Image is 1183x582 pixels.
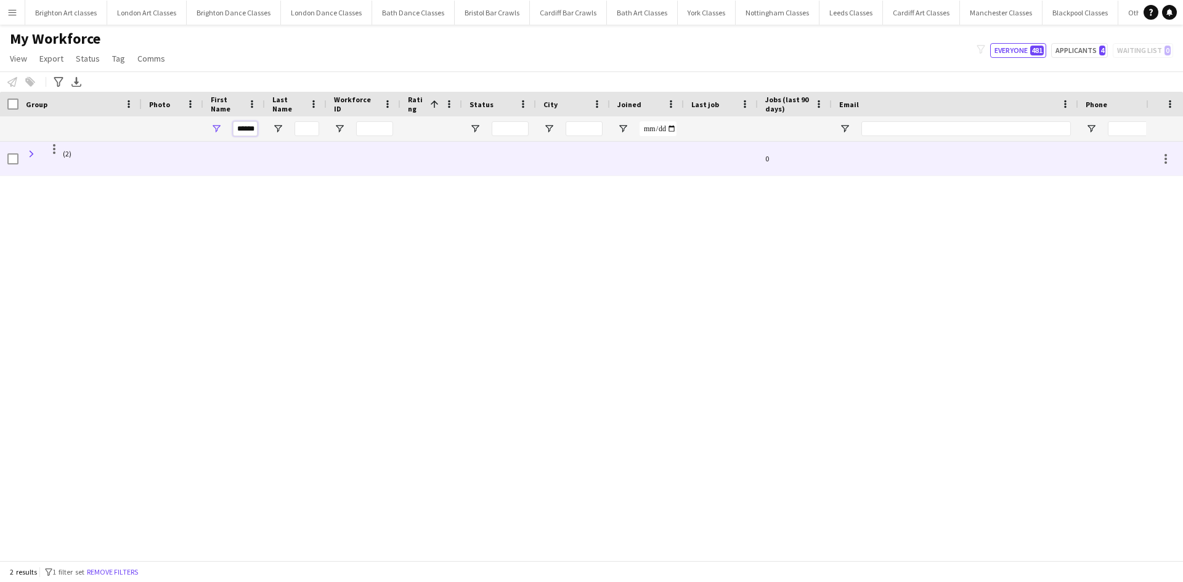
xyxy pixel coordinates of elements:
a: Status [71,51,105,67]
span: Phone [1086,100,1107,109]
button: Other Cities [1118,1,1176,25]
span: Status [470,100,494,109]
input: Email Filter Input [861,121,1071,136]
span: Export [39,53,63,64]
button: Bristol Bar Crawls [455,1,530,25]
app-action-btn: Export XLSX [69,75,84,89]
span: Email [839,100,859,109]
span: First Name [211,95,243,113]
span: Last job [691,100,719,109]
input: Status Filter Input [492,121,529,136]
button: Open Filter Menu [543,123,555,134]
span: City [543,100,558,109]
button: Bath Dance Classes [372,1,455,25]
span: Last Name [272,95,304,113]
span: Group [26,100,47,109]
input: Workforce ID Filter Input [356,121,393,136]
input: First Name Filter Input [233,121,258,136]
span: Joined [617,100,641,109]
button: Applicants4 [1051,43,1108,58]
div: 0 [758,142,832,176]
button: Open Filter Menu [272,123,283,134]
span: Rating [408,95,425,113]
button: Cardiff Art Classes [883,1,960,25]
span: 4 [1099,46,1105,55]
input: Joined Filter Input [640,121,677,136]
button: Cardiff Bar Crawls [530,1,607,25]
span: Workforce ID [334,95,378,113]
button: Bath Art Classes [607,1,678,25]
button: Manchester Classes [960,1,1043,25]
input: City Filter Input [566,121,603,136]
span: Tag [112,53,125,64]
span: Jobs (last 90 days) [765,95,810,113]
span: Photo [149,100,170,109]
span: Status [76,53,100,64]
button: Remove filters [84,565,140,579]
input: Last Name Filter Input [295,121,319,136]
button: Open Filter Menu [334,123,345,134]
button: London Dance Classes [281,1,372,25]
span: 481 [1030,46,1044,55]
span: View [10,53,27,64]
span: (2) [63,142,71,166]
button: Brighton Art classes [25,1,107,25]
button: Nottingham Classes [736,1,819,25]
button: York Classes [678,1,736,25]
span: My Workforce [10,30,100,48]
span: Comms [137,53,165,64]
button: Blackpool Classes [1043,1,1118,25]
button: Open Filter Menu [839,123,850,134]
a: Comms [132,51,170,67]
button: Open Filter Menu [617,123,628,134]
button: Leeds Classes [819,1,883,25]
button: Open Filter Menu [211,123,222,134]
a: View [5,51,32,67]
button: Everyone481 [990,43,1046,58]
a: Tag [107,51,130,67]
app-action-btn: Advanced filters [51,75,66,89]
button: Open Filter Menu [1086,123,1097,134]
button: Brighton Dance Classes [187,1,281,25]
span: 1 filter set [52,567,84,576]
button: Open Filter Menu [470,123,481,134]
a: Export [35,51,68,67]
button: London Art Classes [107,1,187,25]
